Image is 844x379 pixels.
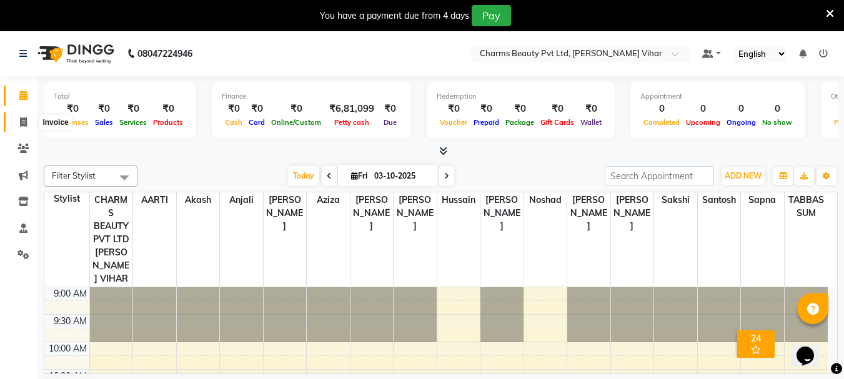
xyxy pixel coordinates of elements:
span: [PERSON_NAME] [394,192,437,234]
div: ₹0 [246,102,268,116]
span: [PERSON_NAME] [264,192,307,234]
div: ₹0 [92,102,116,116]
span: Petty cash [331,118,372,127]
button: Pay [472,5,511,26]
span: CHARMS BEAUTY PVT LTD [PERSON_NAME] VIHAR [90,192,133,287]
div: Redemption [437,91,605,102]
span: Sapna [741,192,784,208]
div: 9:00 AM [51,287,89,300]
div: 0 [759,102,795,116]
span: Aziza [307,192,350,208]
div: ₹0 [268,102,324,116]
div: ₹0 [437,102,470,116]
span: AARTI [133,192,176,208]
input: Search Appointment [605,166,714,185]
span: Noshad [524,192,567,208]
span: No show [759,118,795,127]
div: ₹0 [470,102,502,116]
span: Sakshi [654,192,697,208]
div: 24 [740,333,772,344]
span: Prepaid [470,118,502,127]
div: ₹0 [116,102,150,116]
div: 9:30 AM [51,315,89,328]
span: [PERSON_NAME] [480,192,524,234]
b: 08047224946 [137,36,192,71]
div: Appointment [640,91,795,102]
div: 0 [683,102,723,116]
span: Gift Cards [537,118,577,127]
span: Package [502,118,537,127]
div: ₹0 [150,102,186,116]
div: Finance [222,91,401,102]
span: [PERSON_NAME] [611,192,654,234]
div: 10:00 AM [46,342,89,355]
span: Today [288,166,319,185]
span: Fri [348,171,370,180]
div: Invoice [39,115,71,130]
span: Due [380,118,400,127]
div: 0 [723,102,759,116]
span: Wallet [577,118,605,127]
span: Products [150,118,186,127]
span: Akash [177,192,220,208]
div: ₹0 [577,102,605,116]
div: ₹0 [502,102,537,116]
span: Voucher [437,118,470,127]
span: Online/Custom [268,118,324,127]
div: ₹6,81,099 [324,102,379,116]
div: You have a payment due from 4 days [320,9,469,22]
span: Card [246,118,268,127]
span: Filter Stylist [52,170,96,180]
div: ₹0 [379,102,401,116]
button: ADD NEW [722,167,765,185]
div: ₹0 [537,102,577,116]
span: Hussain [437,192,480,208]
div: ₹0 [54,102,92,116]
span: Cash [222,118,246,127]
input: 2025-10-03 [370,167,433,185]
span: Services [116,118,150,127]
div: 0 [640,102,683,116]
span: [PERSON_NAME] [567,192,610,234]
span: Upcoming [683,118,723,127]
div: Stylist [44,192,89,205]
span: Sales [92,118,116,127]
span: ADD NEW [725,171,762,180]
span: Anjali [220,192,263,208]
iframe: chat widget [792,329,832,367]
span: Ongoing [723,118,759,127]
div: Total [54,91,186,102]
span: Santosh [698,192,741,208]
span: Completed [640,118,683,127]
span: TABBASSUM [785,192,828,221]
span: [PERSON_NAME] [350,192,394,234]
img: logo [32,36,117,71]
div: ₹0 [222,102,246,116]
